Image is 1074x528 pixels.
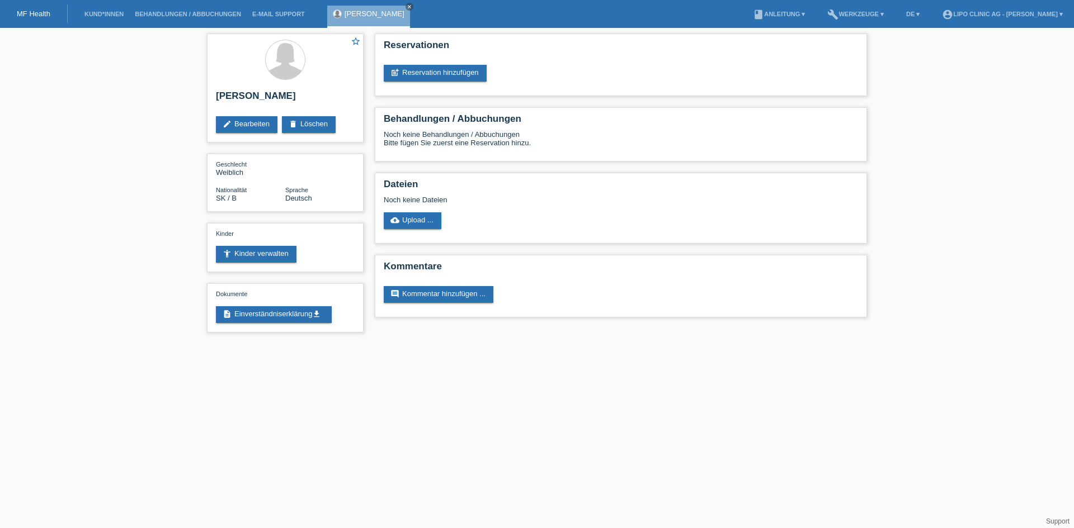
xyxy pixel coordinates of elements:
a: bookAnleitung ▾ [747,11,811,17]
i: description [223,310,232,318]
a: account_circleLIPO CLINIC AG - [PERSON_NAME] ▾ [936,11,1068,17]
span: Dokumente [216,291,247,297]
i: comment [390,289,399,298]
a: post_addReservation hinzufügen [384,65,487,82]
a: E-Mail Support [247,11,310,17]
div: Noch keine Dateien [384,196,726,204]
span: Sprache [285,187,308,193]
i: close [407,4,412,9]
a: DE ▾ [901,11,925,17]
a: buildWerkzeuge ▾ [822,11,889,17]
i: cloud_upload [390,216,399,225]
i: star_border [351,36,361,46]
div: Weiblich [216,160,285,177]
a: close [406,3,413,11]
i: accessibility_new [223,249,232,258]
span: Deutsch [285,194,312,202]
a: [PERSON_NAME] [345,9,404,18]
h2: Dateien [384,179,858,196]
a: Kund*innen [79,11,129,17]
h2: Kommentare [384,261,858,278]
span: Slowakei / B / 01.06.2018 [216,194,237,202]
a: commentKommentar hinzufügen ... [384,286,493,303]
span: Nationalität [216,187,247,193]
i: edit [223,120,232,129]
a: descriptionEinverständniserklärungget_app [216,306,332,323]
i: book [753,9,764,20]
a: editBearbeiten [216,116,277,133]
i: get_app [312,310,321,318]
a: Support [1046,517,1070,525]
a: accessibility_newKinder verwalten [216,246,296,263]
span: Geschlecht [216,161,247,168]
div: Noch keine Behandlungen / Abbuchungen Bitte fügen Sie zuerst eine Reservation hinzu. [384,130,858,155]
a: cloud_uploadUpload ... [384,212,441,229]
h2: [PERSON_NAME] [216,91,355,107]
h2: Reservationen [384,40,858,56]
a: MF Health [17,9,50,18]
a: Behandlungen / Abbuchungen [129,11,247,17]
i: delete [289,120,298,129]
i: account_circle [942,9,953,20]
i: build [827,9,839,20]
span: Kinder [216,230,234,237]
h2: Behandlungen / Abbuchungen [384,113,858,130]
i: post_add [390,68,399,77]
a: star_border [351,36,361,48]
a: deleteLöschen [282,116,336,133]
